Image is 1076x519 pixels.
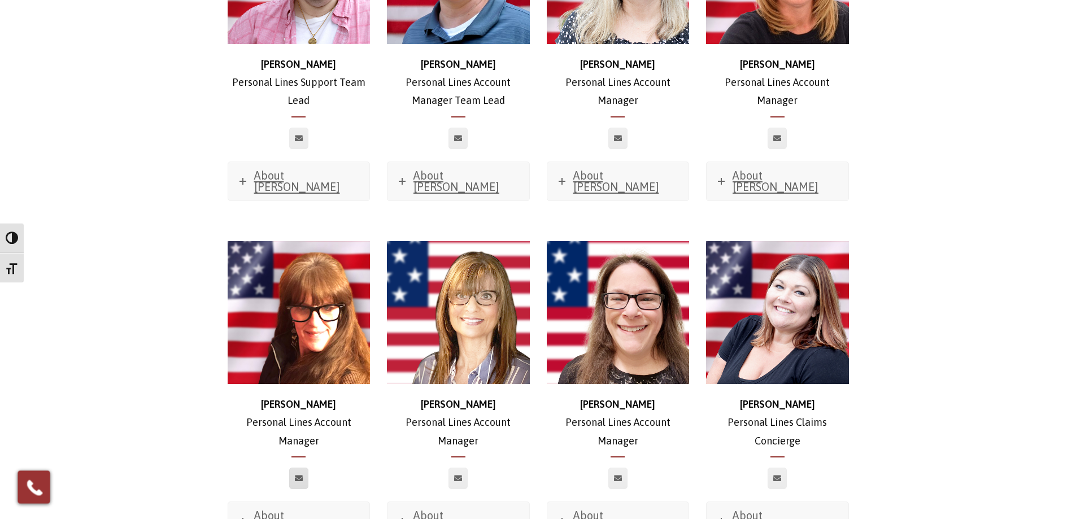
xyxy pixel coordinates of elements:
[547,395,690,450] p: Personal Lines Account Manager
[706,55,849,110] p: Personal Lines Account Manager
[573,169,659,193] span: About [PERSON_NAME]
[421,398,496,410] strong: [PERSON_NAME]
[228,241,371,384] img: Paula_headshot_500x500
[580,58,655,70] strong: [PERSON_NAME]
[547,162,689,200] a: About [PERSON_NAME]
[706,241,849,384] img: Amanda_500x500
[387,241,530,384] img: Tammy-500x500
[228,395,371,450] p: Personal Lines Account Manager
[413,169,499,193] span: About [PERSON_NAME]
[387,395,530,450] p: Personal Lines Account Manager
[228,162,370,200] a: About [PERSON_NAME]
[261,58,336,70] strong: [PERSON_NAME]
[547,55,690,110] p: Personal Lines Account Manager
[580,398,655,410] strong: [PERSON_NAME]
[228,55,371,110] p: Personal Lines Support Team Lead
[740,398,815,410] strong: [PERSON_NAME]
[707,162,848,200] a: About [PERSON_NAME]
[25,477,45,497] img: Phone icon
[421,58,496,70] strong: [PERSON_NAME]
[733,169,818,193] span: About [PERSON_NAME]
[387,162,529,200] a: About [PERSON_NAME]
[254,169,340,193] span: About [PERSON_NAME]
[547,241,690,384] img: New2-500x500
[706,395,849,450] p: Personal Lines Claims Concierge
[740,58,815,70] strong: [PERSON_NAME]
[261,398,336,410] strong: [PERSON_NAME]
[387,55,530,110] p: Personal Lines Account Manager Team Lead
